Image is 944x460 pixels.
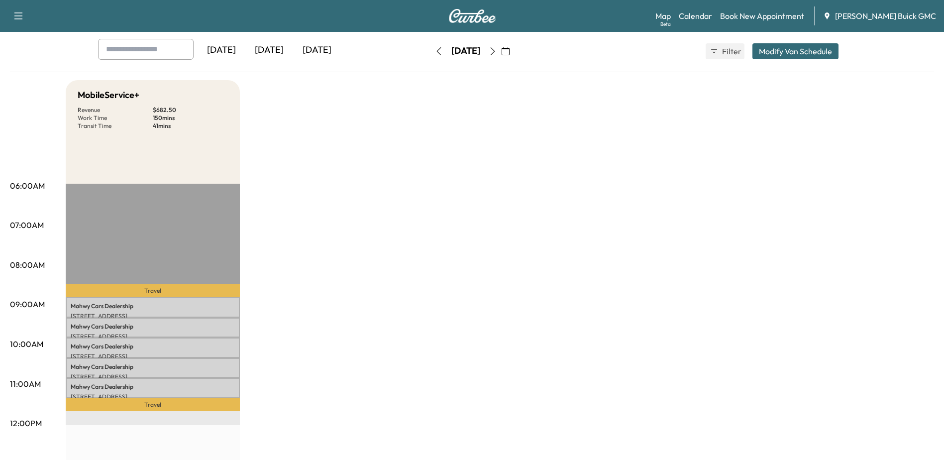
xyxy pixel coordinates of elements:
div: [DATE] [245,39,293,62]
p: 41 mins [153,122,228,130]
p: [STREET_ADDRESS] [71,312,235,320]
p: 11:00AM [10,378,41,390]
p: [STREET_ADDRESS] [71,373,235,381]
p: Travel [66,398,240,411]
a: Book New Appointment [720,10,804,22]
button: Filter [706,43,744,59]
p: [STREET_ADDRESS] [71,393,235,401]
p: Mahwy Cars Dealership [71,302,235,310]
p: Mahwy Cars Dealership [71,383,235,391]
p: Travel [66,284,240,297]
p: [STREET_ADDRESS] [71,333,235,341]
p: 06:00AM [10,180,45,192]
span: [PERSON_NAME] Buick GMC [835,10,936,22]
a: Calendar [679,10,712,22]
p: Revenue [78,106,153,114]
p: 12:00PM [10,417,42,429]
p: [STREET_ADDRESS] [71,352,235,360]
p: Work Time [78,114,153,122]
div: Beta [660,20,671,28]
div: [DATE] [198,39,245,62]
p: Mahwy Cars Dealership [71,323,235,331]
p: Transit Time [78,122,153,130]
button: Modify Van Schedule [752,43,839,59]
img: Curbee Logo [448,9,496,23]
p: Mahwy Cars Dealership [71,343,235,350]
p: $ 682.50 [153,106,228,114]
p: 150 mins [153,114,228,122]
h5: MobileService+ [78,88,139,102]
div: [DATE] [293,39,341,62]
a: MapBeta [655,10,671,22]
p: 07:00AM [10,219,44,231]
p: 09:00AM [10,298,45,310]
span: Filter [722,45,740,57]
div: [DATE] [451,45,480,57]
p: 10:00AM [10,338,43,350]
p: Mahwy Cars Dealership [71,363,235,371]
p: 08:00AM [10,259,45,271]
